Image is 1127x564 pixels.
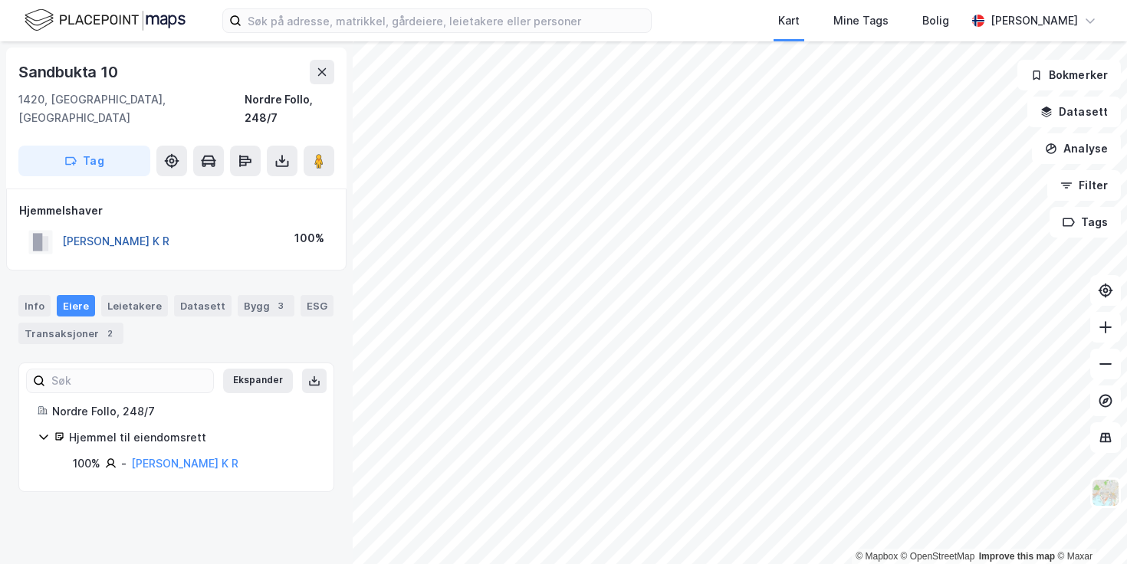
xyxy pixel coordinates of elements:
div: Datasett [174,295,232,316]
div: 1420, [GEOGRAPHIC_DATA], [GEOGRAPHIC_DATA] [18,90,245,127]
div: Nordre Follo, 248/7 [52,402,315,421]
button: Analyse [1032,133,1121,164]
a: Mapbox [856,551,898,562]
input: Søk [45,369,213,392]
a: [PERSON_NAME] K R [131,457,238,470]
button: Datasett [1027,97,1121,127]
div: [PERSON_NAME] [991,11,1078,30]
button: Tag [18,146,150,176]
div: Bolig [922,11,949,30]
input: Søk på adresse, matrikkel, gårdeiere, leietakere eller personer [242,9,651,32]
img: Z [1091,478,1120,507]
iframe: Chat Widget [1050,490,1127,564]
div: Bygg [238,295,294,316]
div: 3 [273,298,288,313]
div: Kontrollprogram for chat [1050,490,1127,564]
div: 2 [102,326,117,341]
div: Sandbukta 10 [18,60,121,84]
button: Filter [1047,170,1121,201]
div: Eiere [57,295,95,316]
img: logo.f888ab2527a4732fd821a326f86c7f29.svg [25,7,186,34]
a: OpenStreetMap [901,551,975,562]
button: Ekspander [223,369,293,393]
div: 100% [73,454,100,473]
div: Nordre Follo, 248/7 [245,90,334,127]
div: Kart [778,11,800,30]
div: Hjemmel til eiendomsrett [69,428,315,447]
button: Bokmerker [1017,60,1121,90]
div: Info [18,295,51,316]
button: Tags [1050,207,1121,238]
div: - [121,454,127,473]
div: Mine Tags [833,11,889,30]
div: ESG [301,295,333,316]
div: Leietakere [101,295,168,316]
div: Hjemmelshaver [19,202,333,220]
div: Transaksjoner [18,323,123,344]
div: 100% [294,229,324,248]
a: Improve this map [979,551,1055,562]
